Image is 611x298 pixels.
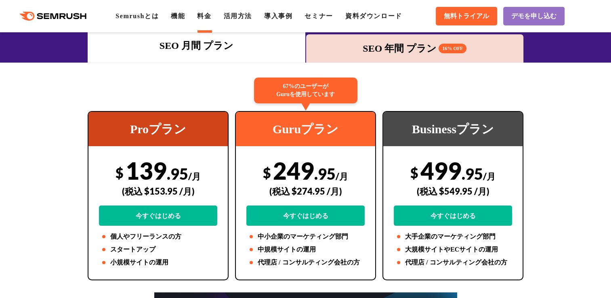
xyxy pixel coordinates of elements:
span: $ [263,164,271,181]
li: 大規模サイトやECサイトの運用 [394,245,512,254]
span: $ [410,164,418,181]
span: 16% OFF [439,44,466,53]
div: (税込 $274.95 /月) [246,177,365,206]
li: スタートアップ [99,245,217,254]
a: 機能 [171,13,185,19]
a: 導入事例 [264,13,292,19]
li: 代理店 / コンサルティング会社の方 [394,258,512,267]
li: 小規模サイトの運用 [99,258,217,267]
a: 今すぐはじめる [246,206,365,226]
li: 中小企業のマーケティング部門 [246,232,365,241]
span: /月 [336,171,348,182]
li: 中規模サイトの運用 [246,245,365,254]
div: SEO 年間 プラン [310,41,520,56]
a: 無料トライアル [436,7,497,25]
div: Businessプラン [383,112,523,146]
a: セミナー [304,13,333,19]
a: 料金 [197,13,211,19]
div: (税込 $153.95 /月) [99,177,217,206]
div: SEO 月間 プラン [92,38,301,53]
li: 大手企業のマーケティング部門 [394,232,512,241]
li: 個人やフリーランスの方 [99,232,217,241]
div: 499 [394,156,512,226]
li: 代理店 / コンサルティング会社の方 [246,258,365,267]
a: デモを申し込む [503,7,565,25]
a: 今すぐはじめる [99,206,217,226]
span: .95 [462,164,483,183]
div: 249 [246,156,365,226]
span: /月 [483,171,496,182]
div: Proプラン [88,112,228,146]
div: 67%のユーザーが Guruを使用しています [254,78,357,103]
a: 今すぐはじめる [394,206,512,226]
div: Guruプラン [236,112,375,146]
span: .95 [167,164,188,183]
span: /月 [188,171,201,182]
span: 無料トライアル [444,12,489,21]
a: 活用方法 [224,13,252,19]
a: Semrushとは [115,13,159,19]
a: 資料ダウンロード [345,13,402,19]
span: .95 [314,164,336,183]
div: (税込 $549.95 /月) [394,177,512,206]
span: $ [115,164,124,181]
div: 139 [99,156,217,226]
span: デモを申し込む [511,12,556,21]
